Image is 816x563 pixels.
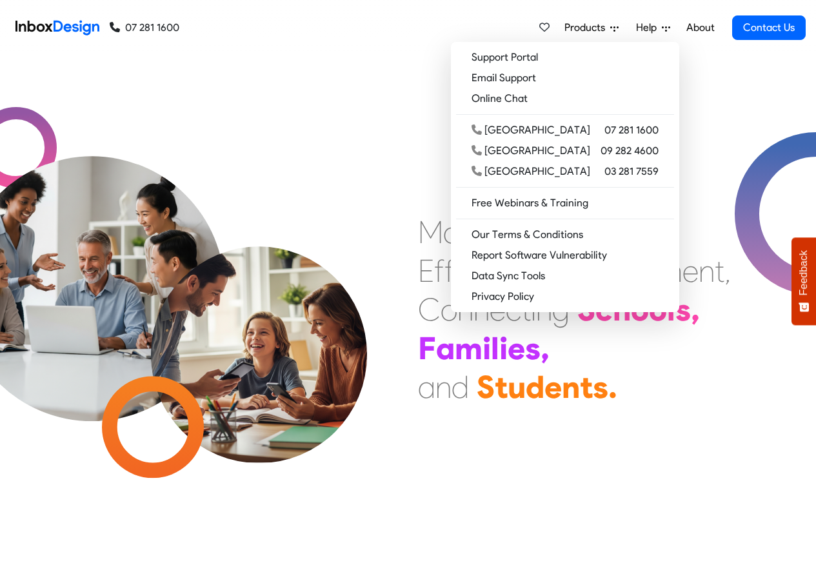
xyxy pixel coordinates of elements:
div: i [499,329,508,368]
div: d [452,368,469,406]
a: Contact Us [732,15,806,40]
div: s [593,368,608,406]
div: s [675,290,691,329]
a: Email Support [456,68,674,88]
div: , [724,252,731,290]
div: C [418,290,441,329]
span: 09 282 4600 [601,143,659,159]
a: Data Sync Tools [456,266,674,286]
a: Privacy Policy [456,286,674,307]
img: parents_with_child.png [124,193,394,463]
div: n [699,252,715,290]
div: t [580,368,593,406]
a: 07 281 1600 [110,20,179,35]
div: a [418,368,435,406]
div: t [495,368,508,406]
a: Products [559,15,624,41]
div: l [491,329,499,368]
span: 03 281 7559 [604,164,659,179]
div: e [508,329,525,368]
div: a [436,329,455,368]
a: Help [631,15,675,41]
a: [GEOGRAPHIC_DATA] 07 281 1600 [456,120,674,141]
a: [GEOGRAPHIC_DATA] 03 281 7559 [456,161,674,182]
div: d [526,368,544,406]
div: E [418,252,434,290]
div: F [418,329,436,368]
div: n [435,368,452,406]
a: Our Terms & Conditions [456,224,674,245]
div: Products [451,42,679,312]
div: , [541,329,550,368]
div: i [483,329,491,368]
a: Report Software Vulnerability [456,245,674,266]
span: Help [636,20,662,35]
div: . [608,368,617,406]
div: [GEOGRAPHIC_DATA] [472,164,590,179]
div: a [443,213,461,252]
a: [GEOGRAPHIC_DATA] 09 282 4600 [456,141,674,161]
div: n [562,368,580,406]
div: s [525,329,541,368]
div: Maximising Efficient & Engagement, Connecting Schools, Families, and Students. [418,213,731,406]
a: Free Webinars & Training [456,193,674,213]
div: [GEOGRAPHIC_DATA] [472,123,590,138]
div: M [418,213,443,252]
div: [GEOGRAPHIC_DATA] [472,143,590,159]
div: f [444,252,455,290]
span: 07 281 1600 [604,123,659,138]
span: Products [564,20,610,35]
div: S [477,368,495,406]
div: , [691,290,700,329]
div: u [508,368,526,406]
span: Feedback [798,250,810,295]
div: e [682,252,699,290]
button: Feedback - Show survey [791,237,816,325]
div: o [441,290,457,329]
div: m [455,329,483,368]
a: About [682,15,718,41]
a: Support Portal [456,47,674,68]
div: e [544,368,562,406]
a: Online Chat [456,88,674,109]
div: f [434,252,444,290]
div: t [715,252,724,290]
